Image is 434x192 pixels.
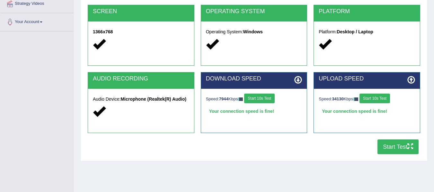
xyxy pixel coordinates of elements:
h5: Operating System: [206,29,302,34]
div: Speed: Kbps [206,94,302,105]
strong: Microphone (Realtek(R) Audio) [120,96,186,102]
strong: Windows [243,29,263,34]
strong: 7944 [219,96,228,101]
div: Your connection speed is fine! [206,106,302,116]
button: Start 10s Test [359,94,390,103]
h2: PLATFORM [319,8,415,15]
button: Start Test [377,139,419,154]
h2: AUDIO RECORDING [93,76,189,82]
a: Your Account [0,13,74,29]
h2: OPERATING SYSTEM [206,8,302,15]
h5: Audio Device: [93,97,189,102]
strong: Desktop / Laptop [337,29,373,34]
button: Start 10s Test [244,94,275,103]
img: ajax-loader-fb-connection.gif [238,97,243,101]
strong: 34130 [332,96,344,101]
h2: DOWNLOAD SPEED [206,76,302,82]
div: Speed: Kbps [319,94,415,105]
strong: 1366x768 [93,29,113,34]
div: Your connection speed is fine! [319,106,415,116]
h5: Platform: [319,29,415,34]
h2: SCREEN [93,8,189,15]
h2: UPLOAD SPEED [319,76,415,82]
img: ajax-loader-fb-connection.gif [353,97,358,101]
